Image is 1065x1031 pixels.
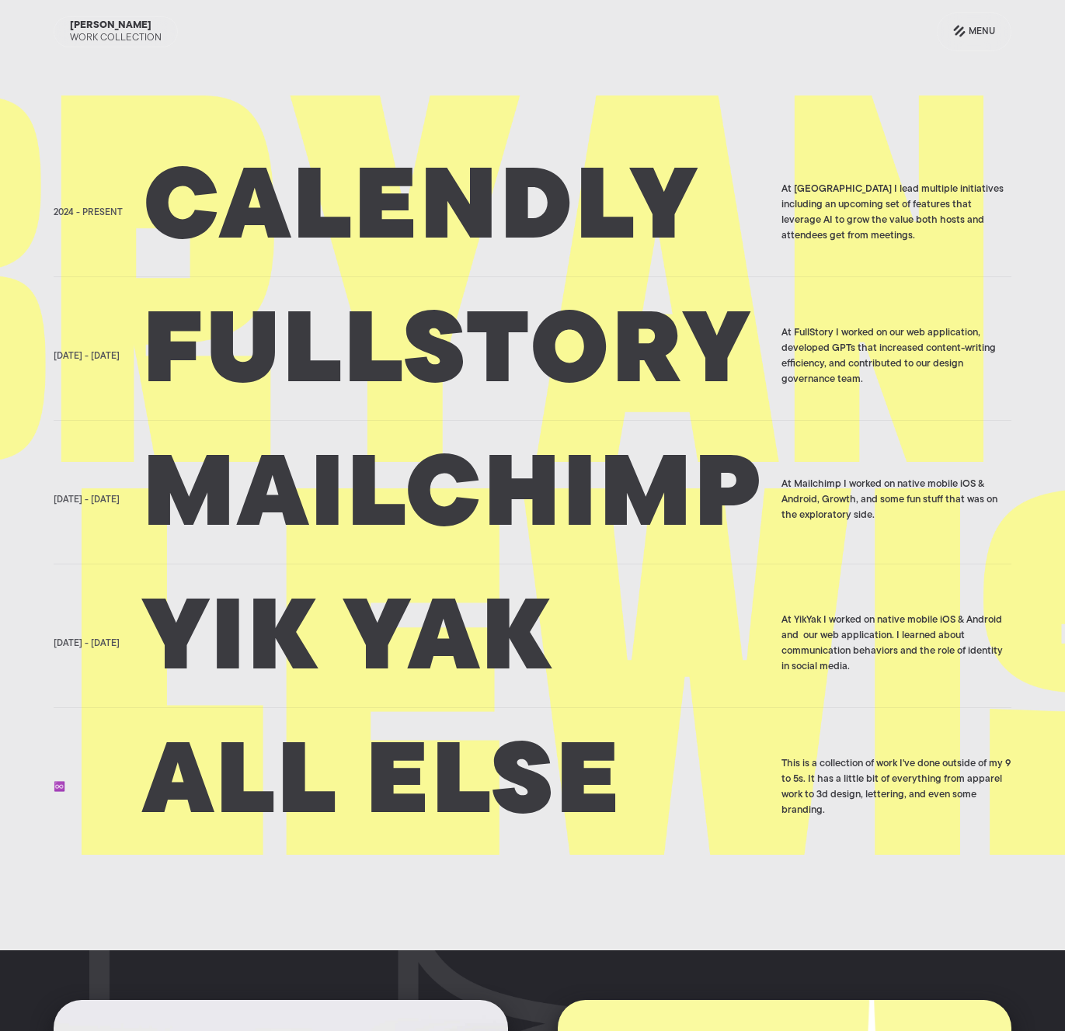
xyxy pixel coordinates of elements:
a: ♾️All elseThis is a collection of work I've done outside of my 9 to 5s. It has a little bit of ev... [54,724,1012,851]
div: [DATE] - [DATE] [54,350,120,363]
a: [DATE] - [DATE]FullstoryAt FullStory I worked on our web application, developed GPTs that increas... [54,293,1012,421]
div: At YikYak I worked on native mobile iOS & Android and our web application. I learned about commun... [781,613,1011,675]
a: Menu [937,12,1011,51]
div: At Mailchimp I worked on native mobile iOS & Android, Growth, and some fun stuff that was on the ... [781,477,1011,523]
a: [DATE] - [DATE]MailchimpAt Mailchimp I worked on native mobile iOS & Android, Growth, and some fu... [54,436,1012,564]
h2: Mailchimp [143,461,772,539]
div: At [GEOGRAPHIC_DATA] I lead multiple initiatives including an upcoming set of features that lever... [781,182,1011,244]
div: Work Collection [70,32,162,44]
h2: All else [143,748,772,826]
div: ♾️ [54,781,65,793]
div: [PERSON_NAME] [70,19,151,32]
a: [PERSON_NAME]Work Collection [54,16,178,47]
div: [DATE] - [DATE] [54,494,120,506]
h2: Fullstory [143,318,772,395]
a: [DATE] - [DATE]Yik yakAt YikYak I worked on native mobile iOS & Android and our web application. ... [54,580,1012,708]
div: 2024 - Present [54,207,123,219]
a: 2024 - PresentCalendlyAt [GEOGRAPHIC_DATA] I lead multiple initiatives including an upcoming set ... [54,149,1012,277]
div: Menu [969,23,995,41]
h2: Calendly [143,174,772,252]
div: This is a collection of work I've done outside of my 9 to 5s. It has a little bit of everything f... [781,756,1011,818]
div: At FullStory I worked on our web application, developed GPTs that increased content-writing effic... [781,325,1011,387]
h2: Yik yak [143,605,772,682]
div: [DATE] - [DATE] [54,637,120,650]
